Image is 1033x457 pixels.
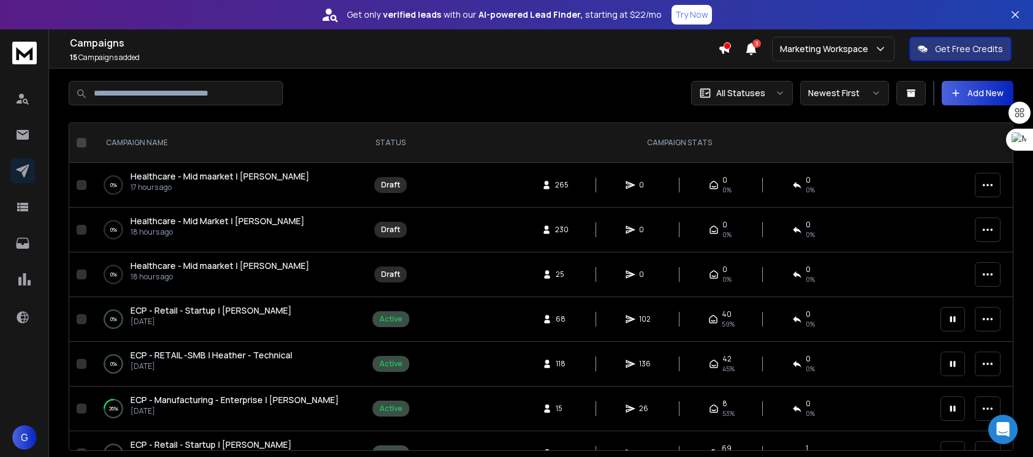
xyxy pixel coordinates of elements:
[722,409,735,418] span: 53 %
[110,224,117,236] p: 0 %
[131,317,292,327] p: [DATE]
[639,314,651,324] span: 102
[675,9,708,21] p: Try Now
[381,270,400,279] div: Draft
[479,9,583,21] strong: AI-powered Lead Finder,
[722,319,735,329] span: 59 %
[556,314,568,324] span: 68
[70,52,77,62] span: 15
[91,252,356,297] td: 0%Healthcare - Mid maarket | [PERSON_NAME]18 hours ago
[806,444,808,453] span: 1
[131,170,309,183] a: Healthcare - Mid maarket | [PERSON_NAME]
[800,81,889,105] button: Newest First
[12,425,37,450] button: G
[556,404,568,414] span: 15
[639,180,651,190] span: 0
[131,394,339,406] a: ECP - Manufacturing - Enterprise | [PERSON_NAME]
[131,170,309,182] span: Healthcare - Mid maarket | [PERSON_NAME]
[722,230,732,240] span: 0%
[110,313,117,325] p: 0 %
[806,309,811,319] span: 0
[425,123,933,163] th: CAMPAIGN STATS
[806,185,815,195] span: 0%
[806,364,815,374] span: 0 %
[806,230,815,240] span: 0%
[988,415,1018,444] div: Open Intercom Messenger
[131,406,339,416] p: [DATE]
[780,43,873,55] p: Marketing Workspace
[131,260,309,271] span: Healthcare - Mid maarket | [PERSON_NAME]
[109,402,118,415] p: 26 %
[639,270,651,279] span: 0
[806,354,811,364] span: 0
[639,404,651,414] span: 26
[131,439,292,451] a: ECP - Retail - Startup | [PERSON_NAME]
[639,225,651,235] span: 0
[131,183,309,192] p: 17 hours ago
[722,364,735,374] span: 45 %
[722,274,732,284] span: 0%
[356,123,425,163] th: STATUS
[91,387,356,431] td: 26%ECP - Manufacturing - Enterprise | [PERSON_NAME][DATE]
[379,359,403,369] div: Active
[131,304,292,316] span: ECP - Retail - Startup | [PERSON_NAME]
[12,42,37,64] img: logo
[131,215,305,227] a: Healthcare - Mid Market | [PERSON_NAME]
[722,185,732,195] span: 0%
[639,359,651,369] span: 136
[672,5,712,25] button: Try Now
[806,220,811,230] span: 0
[91,163,356,208] td: 0%Healthcare - Mid maarket | [PERSON_NAME]17 hours ago
[131,272,309,282] p: 18 hours ago
[131,260,309,272] a: Healthcare - Mid maarket | [PERSON_NAME]
[806,399,811,409] span: 0
[806,319,815,329] span: 0 %
[91,208,356,252] td: 0%Healthcare - Mid Market | [PERSON_NAME]18 hours ago
[555,225,569,235] span: 230
[131,227,305,237] p: 18 hours ago
[722,444,732,453] span: 69
[383,9,441,21] strong: verified leads
[722,309,732,319] span: 40
[935,43,1003,55] p: Get Free Credits
[131,304,292,317] a: ECP - Retail - Startup | [PERSON_NAME]
[70,53,718,62] p: Campaigns added
[91,123,356,163] th: CAMPAIGN NAME
[131,394,339,406] span: ECP - Manufacturing - Enterprise | [PERSON_NAME]
[347,9,662,21] p: Get only with our starting at $22/mo
[752,39,761,48] span: 3
[722,399,727,409] span: 8
[722,220,727,230] span: 0
[110,179,117,191] p: 0 %
[379,404,403,414] div: Active
[722,175,727,185] span: 0
[806,265,811,274] span: 0
[131,439,292,450] span: ECP - Retail - Startup | [PERSON_NAME]
[91,342,356,387] td: 0%ECP - RETAIL -SMB | Heather - Technical[DATE]
[716,87,765,99] p: All Statuses
[131,349,292,361] a: ECP - RETAIL -SMB | Heather - Technical
[909,37,1012,61] button: Get Free Credits
[806,175,811,185] span: 0
[556,359,568,369] span: 118
[722,354,732,364] span: 42
[806,274,815,284] span: 0%
[381,225,400,235] div: Draft
[806,409,815,418] span: 0 %
[381,180,400,190] div: Draft
[379,314,403,324] div: Active
[131,361,292,371] p: [DATE]
[70,36,718,50] h1: Campaigns
[555,180,569,190] span: 265
[556,270,568,279] span: 25
[942,81,1013,105] button: Add New
[110,268,117,281] p: 0 %
[110,358,117,370] p: 0 %
[722,265,727,274] span: 0
[91,297,356,342] td: 0%ECP - Retail - Startup | [PERSON_NAME][DATE]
